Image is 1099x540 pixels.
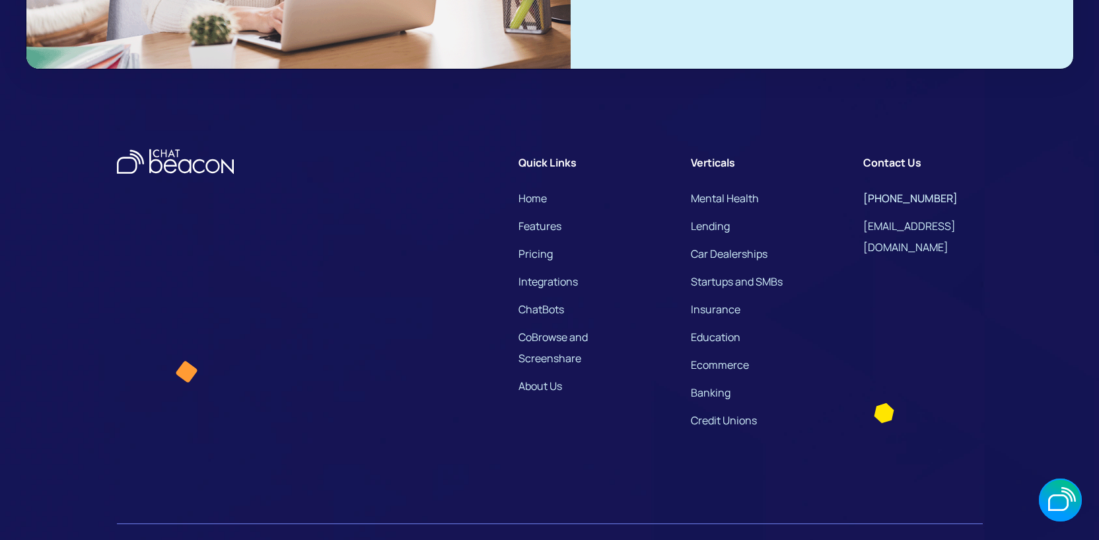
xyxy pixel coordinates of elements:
[691,274,783,289] a: Startups and SMBs
[863,191,958,206] span: [PHONE_NUMBER]
[518,327,638,369] a: CoBrowse and Screenshare
[518,188,547,209] a: Home
[863,215,983,258] a: [EMAIL_ADDRESS][DOMAIN_NAME]
[691,219,730,233] a: Lending
[518,243,553,264] a: Pricing
[691,247,767,261] a: Car Dealerships
[863,188,983,209] a: [PHONE_NUMBER]
[691,191,759,206] a: Mental Health
[691,413,757,428] a: Credit Unions
[691,385,730,400] a: Banking
[691,152,735,173] div: Verticals
[863,152,921,173] div: Contact Us
[691,358,749,372] a: Ecommerce
[518,152,577,173] div: Quick Links
[518,271,578,292] a: Integrations
[691,330,740,344] a: Education
[518,299,564,320] a: ChatBots
[518,375,562,397] a: About Us
[518,215,561,237] a: Features
[691,302,740,317] a: Insurance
